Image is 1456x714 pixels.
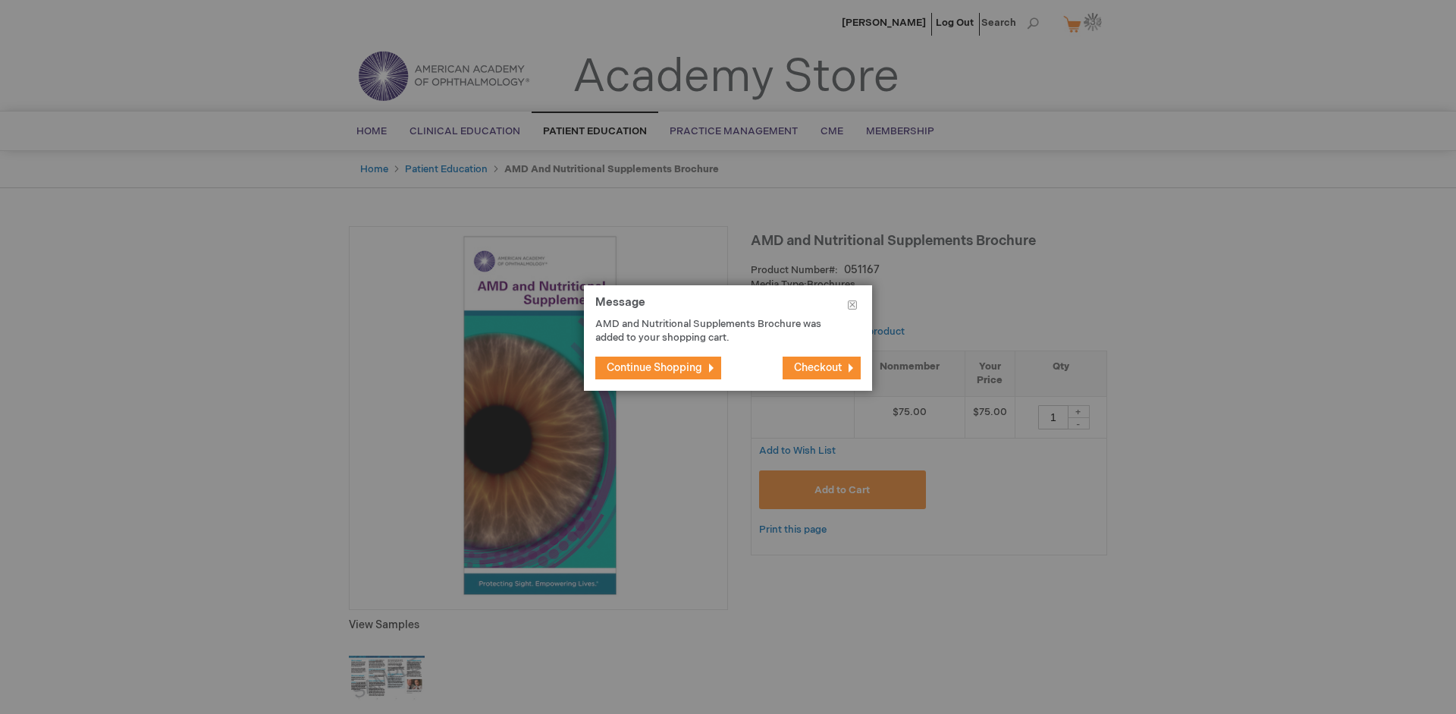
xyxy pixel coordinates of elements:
[783,357,861,379] button: Checkout
[607,361,702,374] span: Continue Shopping
[595,297,861,317] h1: Message
[794,361,842,374] span: Checkout
[595,317,838,345] p: AMD and Nutritional Supplements Brochure was added to your shopping cart.
[595,357,721,379] button: Continue Shopping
